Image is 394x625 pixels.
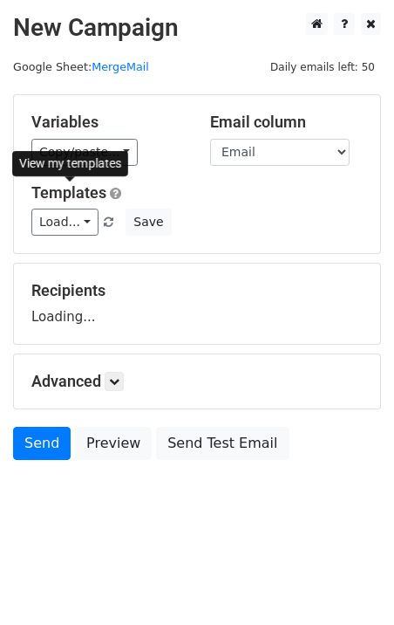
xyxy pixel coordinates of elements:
[31,372,363,391] h5: Advanced
[92,60,149,73] a: MergeMail
[126,209,171,236] button: Save
[264,58,381,77] span: Daily emails left: 50
[31,113,184,132] h5: Variables
[156,427,289,460] a: Send Test Email
[12,151,128,176] div: View my templates
[13,60,149,73] small: Google Sheet:
[13,13,381,43] h2: New Campaign
[264,60,381,73] a: Daily emails left: 50
[31,183,106,202] a: Templates
[13,427,71,460] a: Send
[75,427,152,460] a: Preview
[31,209,98,236] a: Load...
[31,281,363,300] h5: Recipients
[31,281,363,326] div: Loading...
[31,139,138,166] a: Copy/paste...
[210,113,363,132] h5: Email column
